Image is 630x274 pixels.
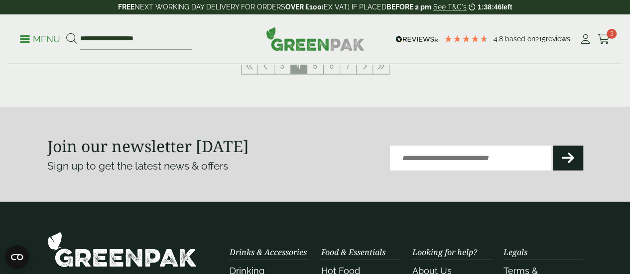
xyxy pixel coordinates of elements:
a: See T&C's [433,3,467,11]
a: 3 [274,58,290,74]
a: 5 [307,58,323,74]
span: 3 [607,29,617,39]
a: 7 [340,58,356,74]
p: Menu [20,33,60,45]
a: 6 [324,58,340,74]
strong: OVER £100 [285,3,322,11]
strong: BEFORE 2 pm [386,3,431,11]
i: My Account [579,34,592,44]
span: reviews [546,35,570,43]
div: 4.79 Stars [444,34,489,43]
a: 3 [598,32,610,47]
img: GreenPak Supplies [266,27,365,51]
button: Open CMP widget [5,245,29,269]
span: left [502,3,512,11]
img: REVIEWS.io [395,36,439,43]
strong: Join our newsletter [DATE] [47,135,249,157]
span: 4.8 [494,35,505,43]
img: GreenPak Supplies [47,232,197,268]
span: 1:38:46 [478,3,502,11]
span: 4 [291,58,307,74]
strong: FREE [118,3,134,11]
p: Sign up to get the latest news & offers [47,158,288,174]
a: Menu [20,33,60,43]
span: 215 [535,35,546,43]
i: Cart [598,34,610,44]
span: Based on [505,35,535,43]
